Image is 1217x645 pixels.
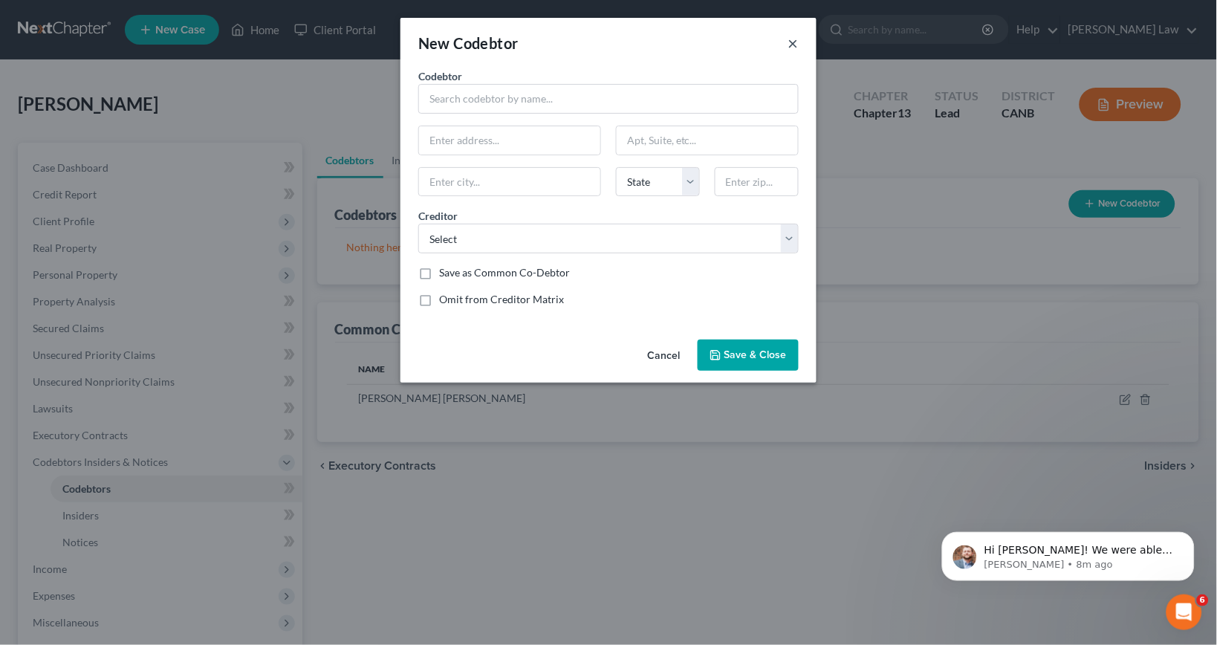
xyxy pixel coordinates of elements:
[439,265,570,280] label: Save as Common Co-Debtor
[715,167,799,197] input: Enter zip...
[419,126,600,155] input: Enter address...
[617,126,798,155] input: Apt, Suite, etc...
[418,34,450,52] span: New
[418,70,462,82] span: Codebtor
[454,34,519,52] span: Codebtor
[724,349,787,361] span: Save & Close
[418,84,799,114] input: Search codebtor by name...
[419,168,600,196] input: Enter city...
[418,210,458,222] span: Creditor
[920,501,1217,605] iframe: Intercom notifications message
[439,292,564,307] label: Omit from Creditor Matrix
[1197,594,1209,606] span: 6
[1166,594,1202,630] iframe: Intercom live chat
[635,341,692,371] button: Cancel
[698,340,799,371] button: Save & Close
[788,34,799,52] button: ×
